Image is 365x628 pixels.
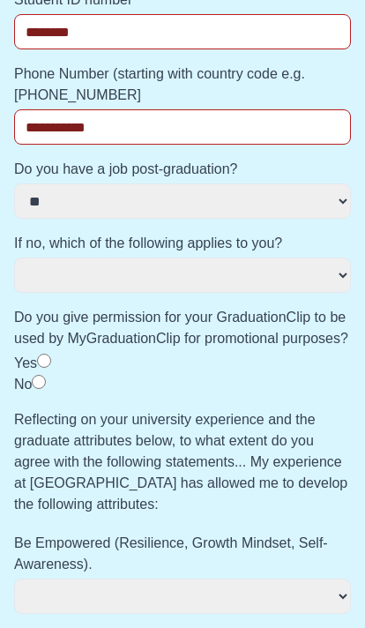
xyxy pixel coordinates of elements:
[14,534,351,576] label: Be Empowered (Resilience, Growth Mindset, Self-Awareness).
[14,378,32,392] label: No
[14,64,351,107] label: Phone Number (starting with country code e.g. [PHONE_NUMBER]
[14,308,351,350] label: Do you give permission for your GraduationClip to be used by MyGraduationClip for promotional pur...
[14,234,351,255] label: If no, which of the following applies to you?
[14,356,37,371] label: Yes
[14,410,351,516] label: Reflecting on your university experience and the graduate attributes below, to what extent do you...
[14,160,351,181] label: Do you have a job post-graduation?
